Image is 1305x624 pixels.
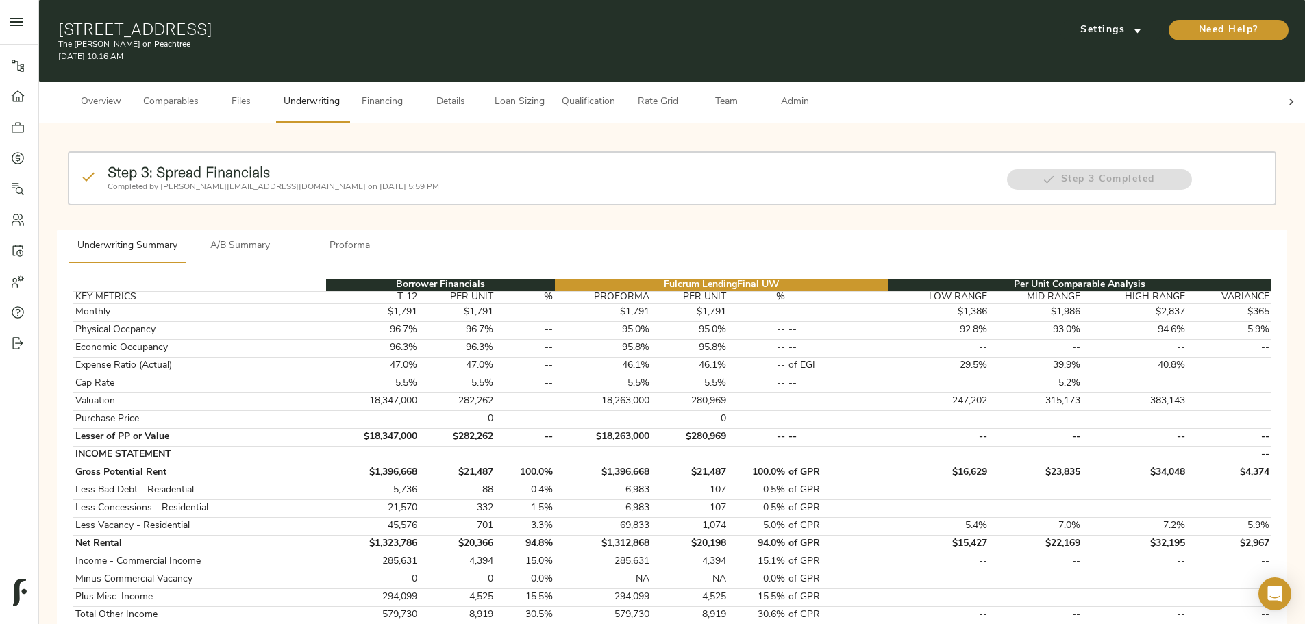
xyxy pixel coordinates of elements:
[632,94,684,111] span: Rate Grid
[326,357,419,375] td: 47.0%
[326,303,419,321] td: $1,791
[787,375,888,392] td: --
[419,291,495,303] th: PER UNIT
[73,357,326,375] td: Expense Ratio (Actual)
[787,321,888,339] td: --
[73,517,326,535] td: Less Vacancy - Residential
[555,464,651,482] td: $1,396,668
[651,464,728,482] td: $21,487
[1258,577,1291,610] div: Open Intercom Messenger
[555,553,651,571] td: 285,631
[562,94,615,111] span: Qualification
[419,464,495,482] td: $21,487
[419,303,495,321] td: $1,791
[787,392,888,410] td: --
[495,410,555,428] td: --
[989,392,1082,410] td: 315,173
[419,410,495,428] td: 0
[787,588,888,606] td: of GPR
[1186,553,1271,571] td: --
[326,321,419,339] td: 96.7%
[73,464,326,482] td: Gross Potential Rent
[108,181,993,193] p: Completed by [PERSON_NAME][EMAIL_ADDRESS][DOMAIN_NAME] on [DATE] 5:59 PM
[989,606,1082,624] td: --
[787,303,888,321] td: --
[651,357,728,375] td: 46.1%
[787,410,888,428] td: --
[1082,571,1186,588] td: --
[555,571,651,588] td: NA
[73,339,326,357] td: Economic Occupancy
[77,238,177,255] span: Underwriting Summary
[326,375,419,392] td: 5.5%
[728,606,787,624] td: 30.6%
[495,535,555,553] td: 94.8%
[73,428,326,446] td: Lesser of PP or Value
[989,517,1082,535] td: 7.0%
[888,279,1271,292] th: Per Unit Comparable Analysis
[13,579,27,606] img: logo
[555,279,888,292] th: Fulcrum Lending Final UW
[728,571,787,588] td: 0.0%
[989,535,1082,553] td: $22,169
[651,535,728,553] td: $20,198
[651,571,728,588] td: NA
[419,588,495,606] td: 4,525
[284,94,340,111] span: Underwriting
[326,279,555,292] th: Borrower Financials
[888,517,989,535] td: 5.4%
[728,428,787,446] td: --
[1082,535,1186,553] td: $32,195
[555,339,651,357] td: 95.8%
[728,339,787,357] td: --
[787,499,888,517] td: of GPR
[787,357,888,375] td: of EGI
[728,588,787,606] td: 15.5%
[73,410,326,428] td: Purchase Price
[73,482,326,499] td: Less Bad Debt - Residential
[651,392,728,410] td: 280,969
[728,303,787,321] td: --
[555,482,651,499] td: 6,983
[1186,392,1271,410] td: --
[651,375,728,392] td: 5.5%
[888,553,989,571] td: --
[1186,517,1271,535] td: 5.9%
[1186,291,1271,303] th: VARIANCE
[1082,464,1186,482] td: $34,048
[75,94,127,111] span: Overview
[326,392,419,410] td: 18,347,000
[728,392,787,410] td: --
[73,303,326,321] td: Monthly
[495,321,555,339] td: --
[419,428,495,446] td: $282,262
[888,339,989,357] td: --
[1082,303,1186,321] td: $2,837
[651,291,728,303] th: PER UNIT
[888,410,989,428] td: --
[73,535,326,553] td: Net Rental
[989,291,1082,303] th: MID RANGE
[194,238,287,255] span: A/B Summary
[555,499,651,517] td: 6,983
[989,321,1082,339] td: 93.0%
[555,303,651,321] td: $1,791
[73,375,326,392] td: Cap Rate
[651,553,728,571] td: 4,394
[769,94,821,111] span: Admin
[728,357,787,375] td: --
[419,357,495,375] td: 47.0%
[495,482,555,499] td: 0.4%
[1073,22,1149,39] span: Settings
[303,238,397,255] span: Proforma
[787,482,888,499] td: of GPR
[326,291,419,303] th: T-12
[1186,428,1271,446] td: --
[888,588,989,606] td: --
[419,375,495,392] td: 5.5%
[326,535,419,553] td: $1,323,786
[495,392,555,410] td: --
[1186,499,1271,517] td: --
[1082,482,1186,499] td: --
[73,499,326,517] td: Less Concessions - Residential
